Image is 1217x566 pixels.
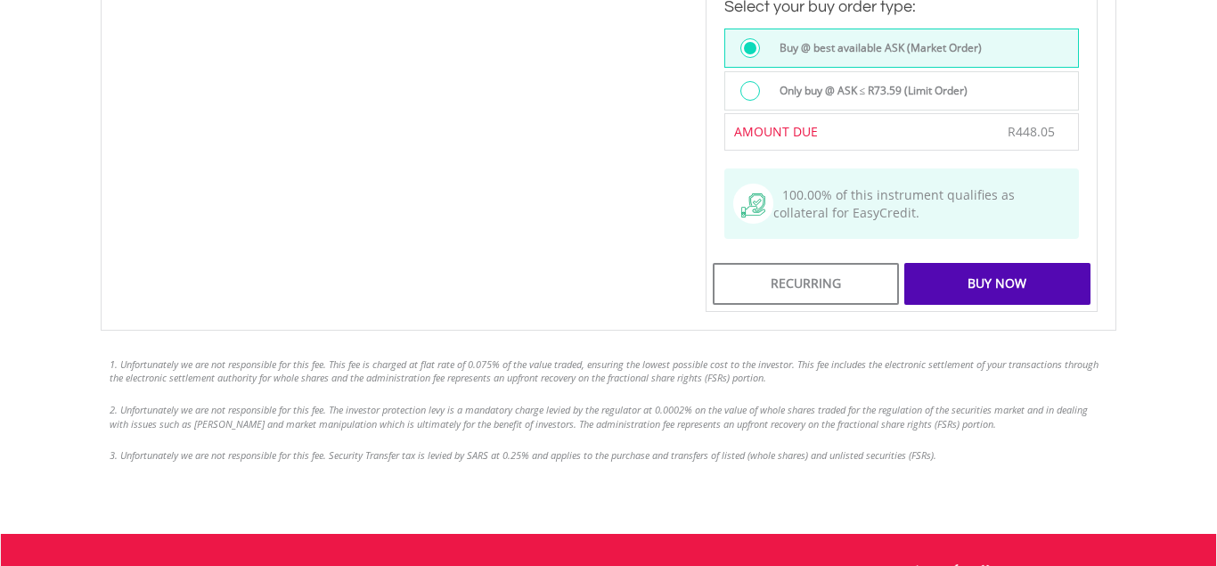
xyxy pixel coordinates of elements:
div: Recurring [713,263,899,304]
span: 100.00% of this instrument qualifies as collateral for EasyCredit. [773,186,1015,221]
div: Buy Now [904,263,1090,304]
li: 2. Unfortunately we are not responsible for this fee. The investor protection levy is a mandatory... [110,403,1107,431]
span: AMOUNT DUE [734,123,818,140]
li: 1. Unfortunately we are not responsible for this fee. This fee is charged at flat rate of 0.075% ... [110,357,1107,385]
label: Buy @ best available ASK (Market Order) [769,38,982,58]
span: R448.05 [1008,123,1055,140]
label: Only buy @ ASK ≤ R73.59 (Limit Order) [769,81,968,101]
img: collateral-qualifying-green.svg [741,193,765,217]
li: 3. Unfortunately we are not responsible for this fee. Security Transfer tax is levied by SARS at ... [110,448,1107,463]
